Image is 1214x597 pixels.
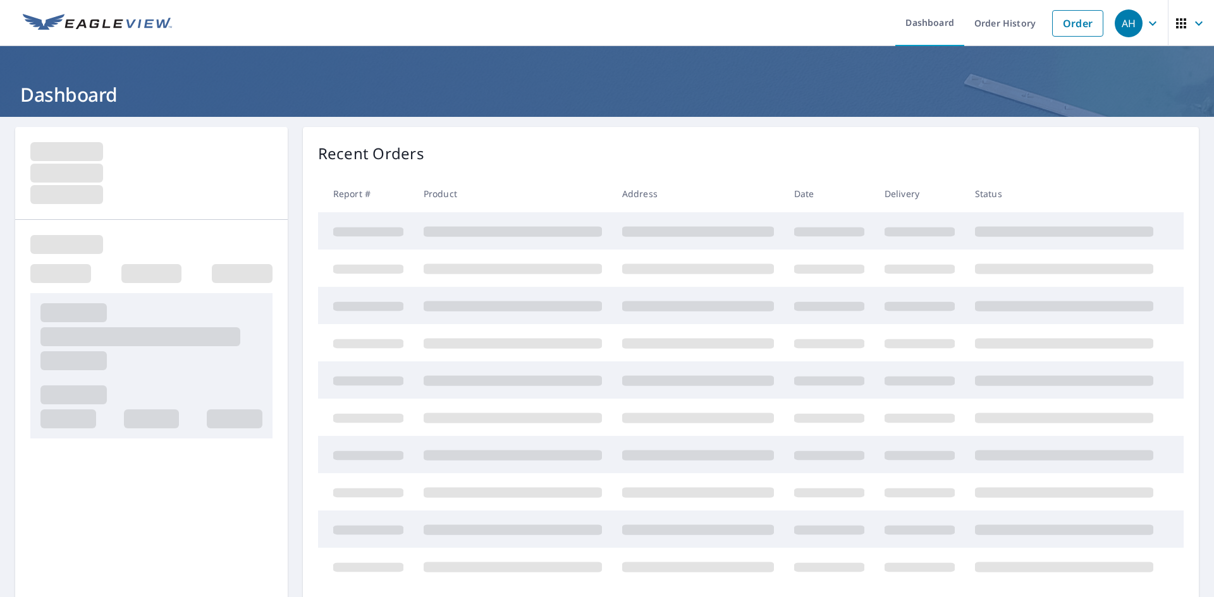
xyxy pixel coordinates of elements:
th: Report # [318,175,414,212]
th: Status [965,175,1163,212]
div: AH [1115,9,1143,37]
th: Delivery [874,175,965,212]
th: Address [612,175,784,212]
th: Date [784,175,874,212]
h1: Dashboard [15,81,1199,107]
a: Order [1052,10,1103,37]
p: Recent Orders [318,142,424,165]
th: Product [414,175,612,212]
img: EV Logo [23,14,172,33]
